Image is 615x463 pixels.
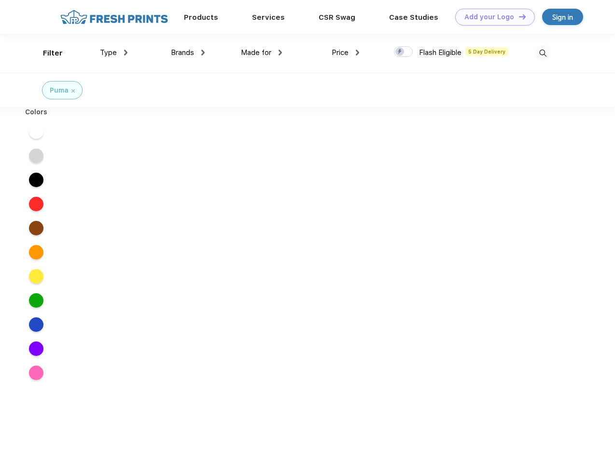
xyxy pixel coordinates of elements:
[519,14,526,19] img: DT
[201,50,205,55] img: dropdown.png
[43,48,63,59] div: Filter
[18,107,55,117] div: Colors
[50,85,69,95] div: Puma
[319,13,355,22] a: CSR Swag
[419,48,461,57] span: Flash Eligible
[124,50,127,55] img: dropdown.png
[542,9,583,25] a: Sign in
[184,13,218,22] a: Products
[171,48,194,57] span: Brands
[332,48,349,57] span: Price
[552,12,573,23] div: Sign in
[57,9,171,26] img: fo%20logo%202.webp
[279,50,282,55] img: dropdown.png
[535,45,551,61] img: desktop_search.svg
[465,47,508,56] span: 5 Day Delivery
[241,48,271,57] span: Made for
[356,50,359,55] img: dropdown.png
[464,13,514,21] div: Add your Logo
[252,13,285,22] a: Services
[100,48,117,57] span: Type
[71,89,75,93] img: filter_cancel.svg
